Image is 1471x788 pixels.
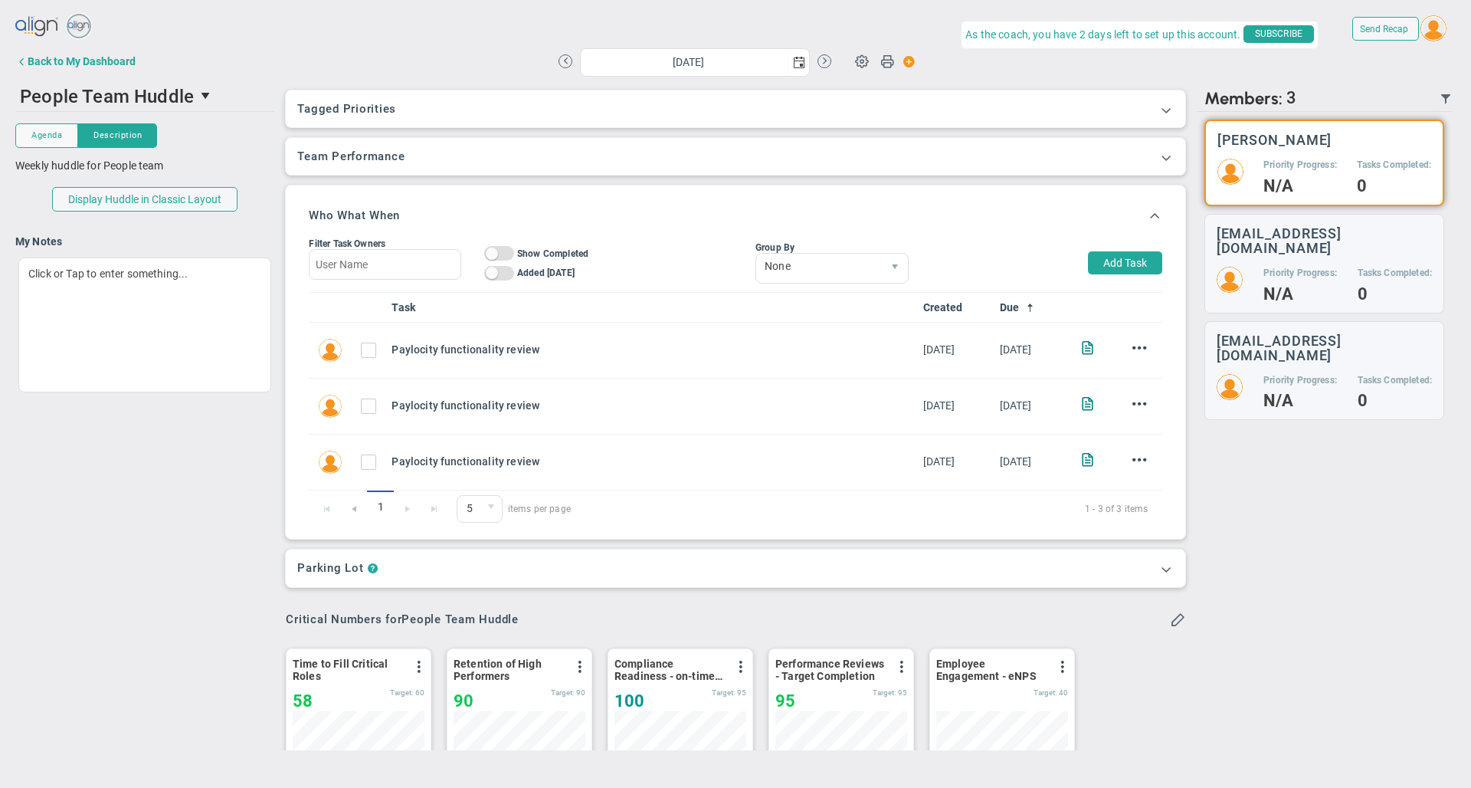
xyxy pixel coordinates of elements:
[15,11,60,42] img: align-logo.svg
[1204,88,1283,109] span: Members:
[1263,374,1337,387] h5: Priority Progress:
[1357,179,1431,193] h4: 0
[713,688,735,697] span: Target:
[391,688,414,697] span: Target:
[923,397,988,414] div: Wed Aug 27 2025 12:57:50 GMT-0500 (Central Daylight Time)
[880,54,894,75] span: Print Huddle
[614,658,726,682] span: Compliance Readiness - on-time filings/reporting
[1358,267,1432,280] h5: Tasks Completed:
[297,149,1173,163] h3: Team Performance
[454,691,473,711] span: 90
[756,254,882,280] span: None
[480,496,502,522] span: select
[392,453,910,470] div: Paylocity functionality review
[93,129,142,142] span: Description
[194,83,220,109] span: select
[1000,399,1032,412] span: [DATE]
[755,242,909,253] div: Group By
[319,395,342,418] img: krobertson@advantagecap.com (Invited)
[1000,455,1032,468] span: [DATE]
[15,235,274,248] h4: My Notes
[1243,25,1314,43] span: SUBSCRIBE
[1358,287,1432,301] h4: 0
[775,691,795,711] span: 95
[415,688,424,697] span: 60
[392,301,910,314] a: Task
[1360,24,1408,34] span: Send Recap
[1358,394,1432,408] h4: 0
[1263,179,1337,193] h4: N/A
[457,495,503,523] span: 0
[78,123,157,148] button: Description
[1217,226,1432,255] h3: [EMAIL_ADDRESS][DOMAIN_NAME]
[552,688,575,697] span: Target:
[1088,251,1162,274] button: Add Task
[1352,17,1419,41] button: Send Recap
[457,495,571,523] span: items per page
[936,658,1047,682] span: Employee Engagement - eNPS
[1000,301,1064,314] a: Due
[401,612,519,626] span: People Team Huddle
[896,51,916,72] span: Action Button
[847,46,876,75] span: Huddle Settings
[1170,611,1185,626] span: Edit or Add Critical Numbers
[297,102,1173,116] h3: Tagged Priorities
[454,658,565,682] span: Retention of High Performers
[737,688,746,697] span: 95
[589,500,1148,518] span: 1 - 3 of 3 items
[1217,267,1243,293] img: 209126.Person.photo
[31,129,62,142] span: Agenda
[873,688,896,697] span: Target:
[614,691,644,711] span: 100
[1217,333,1432,363] h3: [EMAIL_ADDRESS][DOMAIN_NAME]
[517,268,575,278] span: Added [DATE]
[319,451,342,474] img: Tom Daly
[1358,374,1432,387] h5: Tasks Completed:
[293,691,313,711] span: 58
[1263,394,1337,408] h4: N/A
[1263,159,1337,172] h5: Priority Progress:
[1217,133,1332,147] h3: [PERSON_NAME]
[1000,343,1032,356] span: [DATE]
[297,561,363,576] h3: Parking Lot
[775,658,886,682] span: Performance Reviews - Target Completion
[319,339,342,362] img: dlandry@advantagecap.com (Invited)
[392,397,910,414] div: Paylocity functionality review
[1420,15,1446,41] img: 208476.Person.photo
[517,248,588,259] span: Show Completed
[1217,159,1243,185] img: 208476.Person.photo
[457,496,480,522] span: 5
[309,238,460,249] div: Filter Task Owners
[367,491,394,524] span: 1
[965,25,1240,44] span: As the coach, you have 2 days left to set up this account.
[1440,93,1452,105] span: Filter Updated Members
[15,159,164,172] span: Weekly huddle for People team
[1263,267,1337,280] h5: Priority Progress:
[788,49,809,76] span: select
[286,612,523,626] div: Critical Numbers for
[18,258,271,392] div: Click or Tap to enter something...
[923,341,988,358] div: Wed Aug 27 2025 12:57:50 GMT-0500 (Central Daylight Time)
[293,658,404,682] span: Time to Fill Critical Roles
[309,249,460,280] input: User Name
[923,301,988,314] a: Created
[392,341,910,358] div: Paylocity functionality review
[882,254,908,283] span: select
[1286,88,1296,109] span: 3
[1217,374,1243,400] img: 209127.Person.photo
[15,46,136,77] button: Back to My Dashboard
[52,187,238,212] button: Display Huddle in Classic Layout
[1059,688,1068,697] span: 40
[576,688,585,697] span: 90
[309,208,400,222] h3: Who What When
[1034,688,1057,697] span: Target:
[20,86,194,107] span: People Team Huddle
[28,55,136,67] div: Back to My Dashboard
[923,453,988,470] div: Wed Aug 27 2025 12:57:50 GMT-0500 (Central Daylight Time)
[1263,287,1337,301] h4: N/A
[898,688,907,697] span: 95
[15,123,78,148] button: Agenda
[1357,159,1431,172] h5: Tasks Completed:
